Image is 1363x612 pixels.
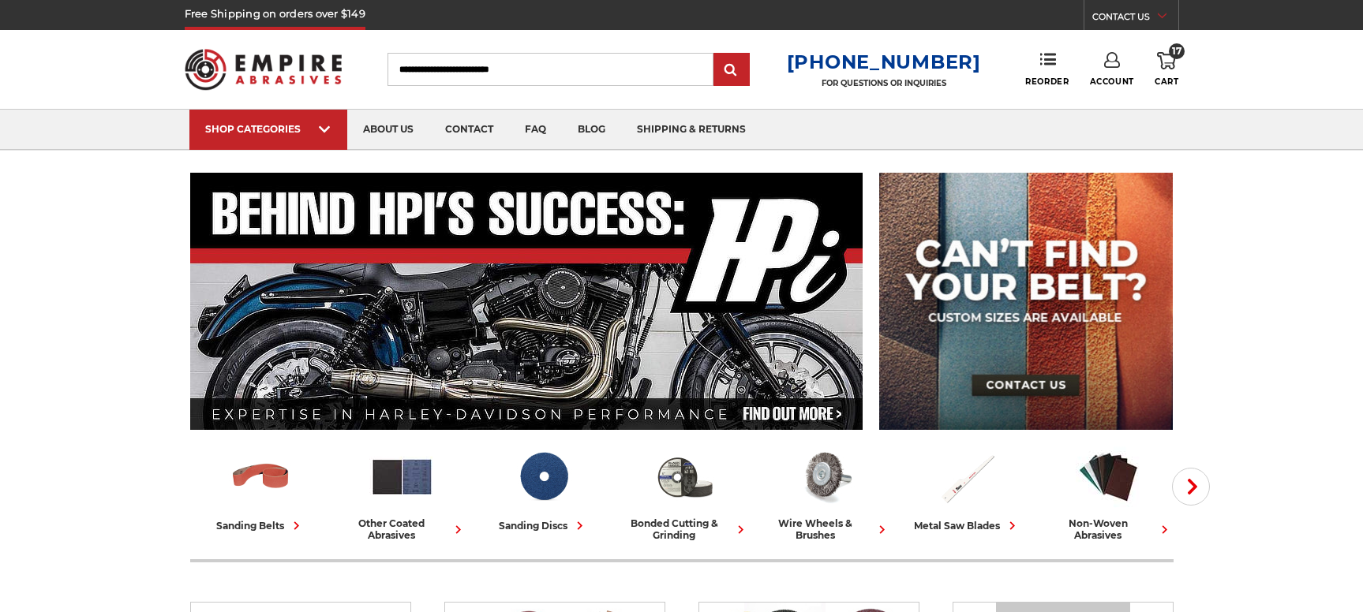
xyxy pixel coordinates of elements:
[793,444,859,509] img: Wire Wheels & Brushes
[1025,52,1069,86] a: Reorder
[1092,8,1178,30] a: CONTACT US
[621,110,762,150] a: shipping & returns
[1044,517,1173,541] div: non-woven abrasives
[1155,76,1178,87] span: Cart
[347,110,429,150] a: about us
[1044,444,1173,541] a: non-woven abrasives
[879,173,1173,430] img: promo banner for custom belts.
[762,444,890,541] a: wire wheels & brushes
[914,517,1020,534] div: metal saw blades
[1090,76,1134,87] span: Account
[716,54,747,86] input: Submit
[479,444,608,534] a: sanding discs
[228,444,294,509] img: Sanding Belts
[338,517,466,541] div: other coated abrasives
[620,517,749,541] div: bonded cutting & grinding
[652,444,717,509] img: Bonded Cutting & Grinding
[509,110,562,150] a: faq
[369,444,435,509] img: Other Coated Abrasives
[197,444,325,534] a: sanding belts
[511,444,576,509] img: Sanding Discs
[562,110,621,150] a: blog
[934,444,1000,509] img: Metal Saw Blades
[1172,468,1210,506] button: Next
[1076,444,1141,509] img: Non-woven Abrasives
[787,78,981,88] p: FOR QUESTIONS OR INQUIRIES
[499,517,588,534] div: sanding discs
[620,444,749,541] a: bonded cutting & grinding
[429,110,509,150] a: contact
[216,517,305,534] div: sanding belts
[338,444,466,541] a: other coated abrasives
[1155,52,1178,87] a: 17 Cart
[190,173,863,430] img: Banner for an interview featuring Horsepower Inc who makes Harley performance upgrades featured o...
[762,517,890,541] div: wire wheels & brushes
[903,444,1032,534] a: metal saw blades
[1025,76,1069,87] span: Reorder
[185,39,343,100] img: Empire Abrasives
[787,50,981,73] a: [PHONE_NUMBER]
[205,123,331,135] div: SHOP CATEGORIES
[1169,43,1185,59] span: 17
